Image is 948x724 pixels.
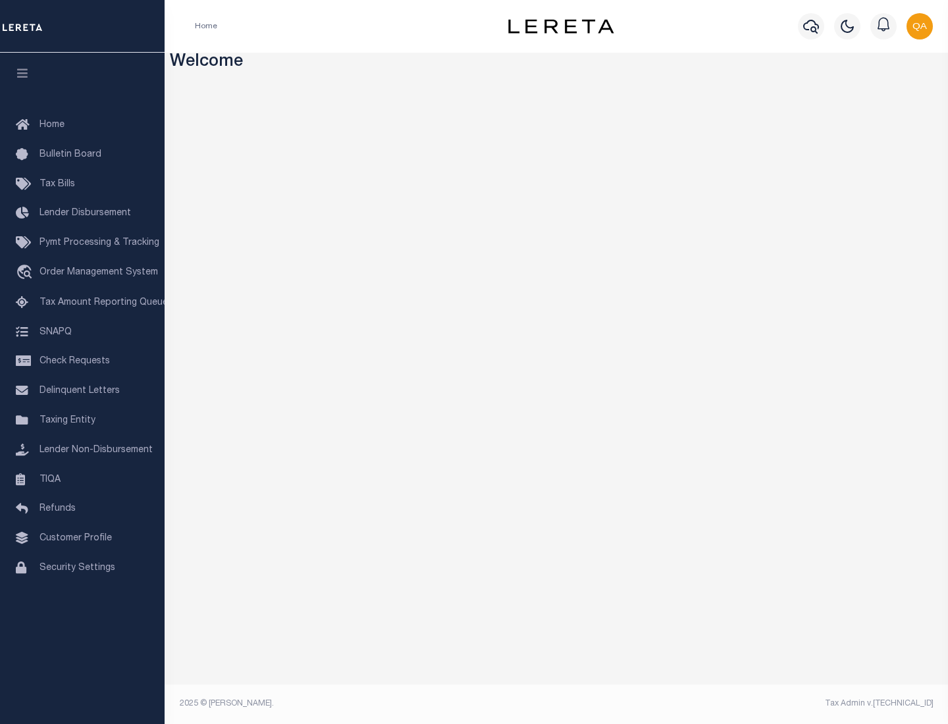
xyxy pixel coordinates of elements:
span: Lender Non-Disbursement [39,446,153,455]
span: Lender Disbursement [39,209,131,218]
li: Home [195,20,217,32]
span: Bulletin Board [39,150,101,159]
span: Taxing Entity [39,416,95,425]
span: Customer Profile [39,534,112,543]
span: Check Requests [39,357,110,366]
span: TIQA [39,475,61,484]
h3: Welcome [170,53,943,73]
span: Security Settings [39,563,115,573]
i: travel_explore [16,265,37,282]
span: Tax Bills [39,180,75,189]
span: Home [39,120,65,130]
span: SNAPQ [39,327,72,336]
span: Refunds [39,504,76,513]
span: Tax Amount Reporting Queue [39,298,168,307]
div: Tax Admin v.[TECHNICAL_ID] [566,698,934,710]
div: 2025 © [PERSON_NAME]. [170,698,557,710]
span: Pymt Processing & Tracking [39,238,159,247]
img: svg+xml;base64,PHN2ZyB4bWxucz0iaHR0cDovL3d3dy53My5vcmcvMjAwMC9zdmciIHBvaW50ZXItZXZlbnRzPSJub25lIi... [907,13,933,39]
span: Delinquent Letters [39,386,120,396]
img: logo-dark.svg [508,19,614,34]
span: Order Management System [39,268,158,277]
